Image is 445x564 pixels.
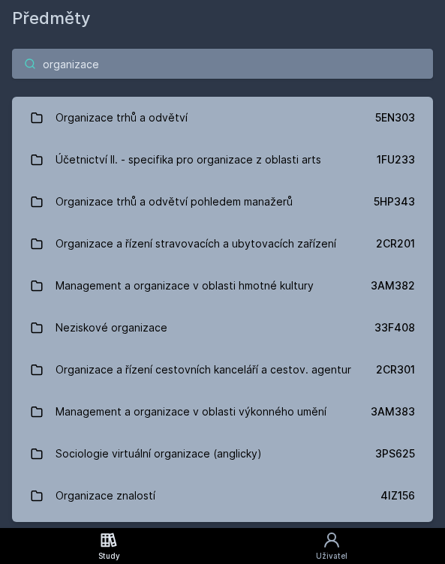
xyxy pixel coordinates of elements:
div: Neziskové organizace [56,313,167,343]
div: Organizace trhů a odvětví [56,103,188,133]
div: Management a organizace v oblasti hmotné kultury [56,271,314,301]
a: Sociologie virtuální organizace (anglicky) 3PS625 [12,433,433,475]
div: 4IZ156 [380,488,415,503]
div: Study [98,550,120,562]
div: 1FU233 [377,152,415,167]
div: Účetnictví II. - specifika pro organizace z oblasti arts [56,145,321,175]
a: Organizace a řízení cestovních kanceláří a cestov. agentur 2CR301 [12,349,433,391]
a: Organizace a řízení stravovacích a ubytovacích zařízení 2CR201 [12,223,433,265]
div: 33F408 [374,320,415,335]
div: Uživatel [316,550,347,562]
a: Organizace trhů a odvětví pohledem manažerů 5HP343 [12,181,433,223]
a: Základy správní vědy,správního práva a organizace veř.správy [12,517,433,559]
div: 2CR201 [376,236,415,251]
div: Organizace a řízení stravovacích a ubytovacích zařízení [56,229,336,259]
div: 3AM382 [371,278,415,293]
h1: Předměty [12,6,433,31]
a: Účetnictví II. - specifika pro organizace z oblasti arts 1FU233 [12,139,433,181]
a: Management a organizace v oblasti výkonného umění 3AM383 [12,391,433,433]
div: 3AM383 [371,404,415,419]
div: Management a organizace v oblasti výkonného umění [56,397,326,427]
div: Organizace znalostí [56,481,155,511]
a: Management a organizace v oblasti hmotné kultury 3AM382 [12,265,433,307]
a: Neziskové organizace 33F408 [12,307,433,349]
div: 3PS625 [375,446,415,461]
div: 5EN303 [375,110,415,125]
a: Organizace trhů a odvětví 5EN303 [12,97,433,139]
a: Uživatel [218,528,445,564]
input: Název nebo ident předmětu… [12,49,433,79]
div: Sociologie virtuální organizace (anglicky) [56,439,262,469]
div: Organizace a řízení cestovních kanceláří a cestov. agentur [56,355,351,385]
a: Organizace znalostí 4IZ156 [12,475,433,517]
div: Organizace trhů a odvětví pohledem manažerů [56,187,293,217]
div: 2CR301 [376,362,415,377]
div: 5HP343 [374,194,415,209]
